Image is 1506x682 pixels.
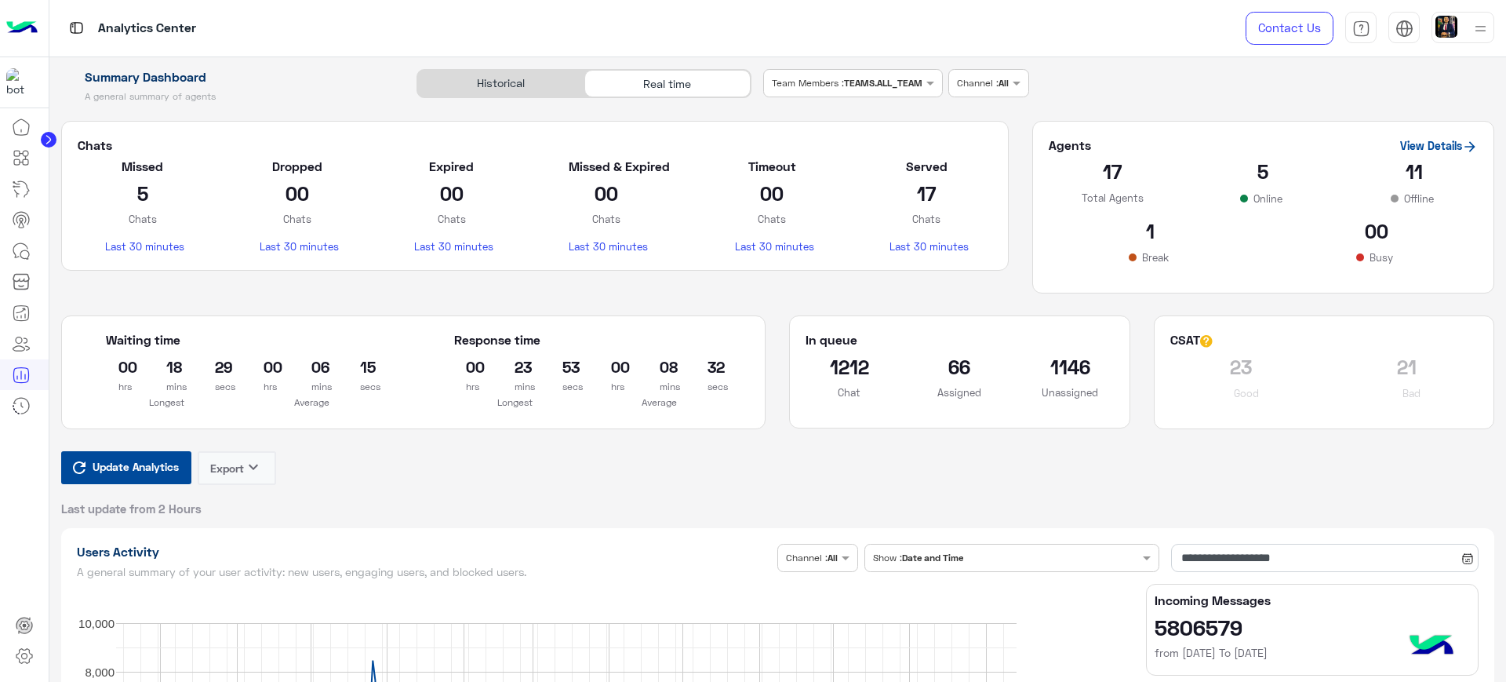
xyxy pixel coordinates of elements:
[916,354,1003,379] h2: 66
[1275,218,1478,243] h2: 00
[417,70,584,97] div: Historical
[1399,385,1424,401] p: Bad
[77,544,772,560] h1: Users Activity
[360,379,361,395] p: secs
[1351,159,1478,184] h2: 11
[466,354,467,379] h2: 00
[806,354,893,379] h2: 1212
[611,354,612,379] h2: 00
[562,354,563,379] h2: 53
[1049,190,1176,206] p: Total Agents
[61,451,191,484] button: Update Analytics
[61,90,399,103] h5: A general summary of agents
[118,354,119,379] h2: 00
[735,181,809,206] h2: 00
[569,211,643,227] p: Chats
[844,77,922,89] b: TEAMS.ALL_TEAM
[1027,354,1114,379] h2: 1146
[251,395,373,410] p: Average
[1139,250,1172,265] p: Break
[1401,191,1437,206] p: Offline
[215,354,216,379] h2: 29
[61,69,399,85] h1: Summary Dashboard
[999,77,1009,89] b: All
[6,68,35,97] img: 1403182699927242
[260,211,334,227] p: Chats
[1155,645,1470,661] h6: from [DATE] To [DATE]
[311,354,312,379] h2: 06
[1155,615,1470,640] h2: 5806579
[1250,191,1286,206] p: Online
[98,18,196,39] p: Analytics Center
[1049,137,1091,153] h5: Agents
[806,332,857,348] h5: In queue
[105,181,180,206] h2: 5
[1366,250,1396,265] p: Busy
[569,159,643,174] h5: Missed & Expired
[85,666,115,679] text: 8,000
[1170,332,1213,348] h5: CSAT
[77,566,772,578] h5: A general summary of your user activity: new users, engaging users, and blocked users.
[584,70,751,97] div: Real time
[1352,20,1370,38] img: tab
[244,458,263,476] i: keyboard_arrow_down
[466,379,467,395] p: hrs
[1170,354,1312,379] h2: 23
[454,395,576,410] p: Longest
[562,379,563,395] p: secs
[414,239,489,254] p: Last 30 minutes
[78,137,992,153] h5: Chats
[708,354,708,379] h2: 32
[708,379,708,395] p: secs
[1400,139,1478,152] a: View Details
[166,354,167,379] h2: 18
[1049,159,1176,184] h2: 17
[599,395,721,410] p: Average
[1345,12,1377,45] a: tab
[889,239,964,254] p: Last 30 minutes
[311,379,312,395] p: mins
[735,211,809,227] p: Chats
[414,181,489,206] h2: 00
[889,159,964,174] h5: Served
[414,159,489,174] h5: Expired
[1246,12,1333,45] a: Contact Us
[89,456,183,477] span: Update Analytics
[118,379,119,395] p: hrs
[105,211,180,227] p: Chats
[106,395,227,410] p: Longest
[1404,619,1459,674] img: hulul-logo.png
[215,379,216,395] p: secs
[1471,19,1490,38] img: profile
[1155,593,1470,608] h5: Incoming Messages
[67,18,86,38] img: tab
[1336,354,1478,379] h2: 21
[105,239,180,254] p: Last 30 minutes
[569,239,643,254] p: Last 30 minutes
[166,379,167,395] p: mins
[6,12,38,45] img: Logo
[735,159,809,174] h5: Timeout
[414,211,489,227] p: Chats
[1435,16,1457,38] img: userImage
[360,354,361,379] h2: 15
[198,451,276,485] button: Exportkeyboard_arrow_down
[260,181,334,206] h2: 00
[454,332,540,348] h5: Response time
[1027,385,1114,400] p: Unassigned
[735,239,809,254] p: Last 30 minutes
[105,159,180,174] h5: Missed
[611,379,612,395] p: hrs
[61,501,202,516] span: Last update from 2 Hours
[260,159,334,174] h5: Dropped
[889,211,964,227] p: Chats
[1049,218,1252,243] h2: 1
[806,385,893,400] p: Chat
[1231,385,1262,401] p: Good
[889,181,964,206] h2: 17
